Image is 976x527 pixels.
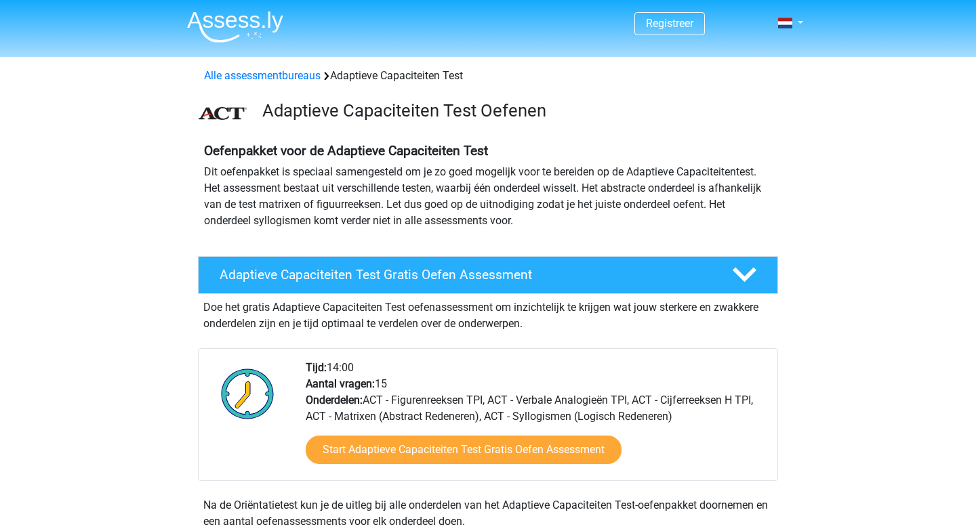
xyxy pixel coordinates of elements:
[204,69,321,82] a: Alle assessmentbureaus
[213,360,282,427] img: Klok
[296,360,777,480] div: 14:00 15 ACT - Figurenreeksen TPI, ACT - Verbale Analogieën TPI, ACT - Cijferreeksen H TPI, ACT -...
[187,11,283,43] img: Assessly
[220,267,710,282] h4: Adaptieve Capaciteiten Test Gratis Oefen Assessment
[192,256,784,294] a: Adaptieve Capaciteiten Test Gratis Oefen Assessment
[198,294,778,332] div: Doe het gratis Adaptieve Capaciteiten Test oefenassessment om inzichtelijk te krijgen wat jouw st...
[199,107,247,120] img: ACT
[646,17,693,30] a: Registreer
[306,361,327,374] b: Tijd:
[199,68,777,84] div: Adaptieve Capaciteiten Test
[306,394,363,406] b: Onderdelen:
[204,164,772,229] p: Dit oefenpakket is speciaal samengesteld om je zo goed mogelijk voor te bereiden op de Adaptieve ...
[306,436,622,464] a: Start Adaptieve Capaciteiten Test Gratis Oefen Assessment
[306,377,375,390] b: Aantal vragen:
[262,100,767,121] h3: Adaptieve Capaciteiten Test Oefenen
[204,143,488,159] b: Oefenpakket voor de Adaptieve Capaciteiten Test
